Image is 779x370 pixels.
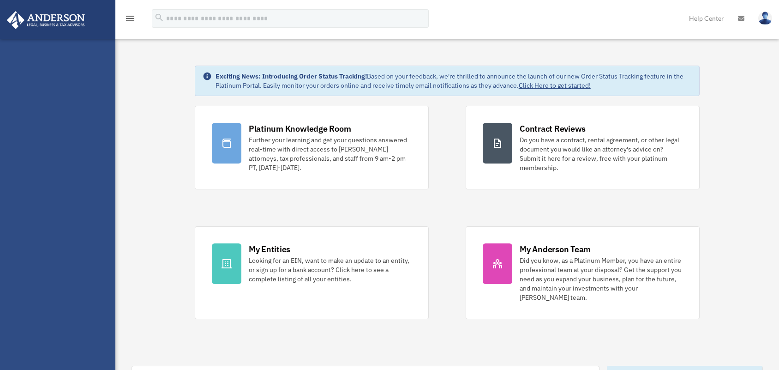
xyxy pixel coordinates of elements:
[125,13,136,24] i: menu
[216,72,692,90] div: Based on your feedback, we're thrilled to announce the launch of our new Order Status Tracking fe...
[758,12,772,25] img: User Pic
[249,123,351,134] div: Platinum Knowledge Room
[249,243,290,255] div: My Entities
[520,123,586,134] div: Contract Reviews
[216,72,367,80] strong: Exciting News: Introducing Order Status Tracking!
[4,11,88,29] img: Anderson Advisors Platinum Portal
[520,135,683,172] div: Do you have a contract, rental agreement, or other legal document you would like an attorney's ad...
[195,226,429,319] a: My Entities Looking for an EIN, want to make an update to an entity, or sign up for a bank accoun...
[249,256,412,284] div: Looking for an EIN, want to make an update to an entity, or sign up for a bank account? Click her...
[466,226,700,319] a: My Anderson Team Did you know, as a Platinum Member, you have an entire professional team at your...
[520,256,683,302] div: Did you know, as a Platinum Member, you have an entire professional team at your disposal? Get th...
[249,135,412,172] div: Further your learning and get your questions answered real-time with direct access to [PERSON_NAM...
[519,81,591,90] a: Click Here to get started!
[125,16,136,24] a: menu
[466,106,700,189] a: Contract Reviews Do you have a contract, rental agreement, or other legal document you would like...
[520,243,591,255] div: My Anderson Team
[154,12,164,23] i: search
[195,106,429,189] a: Platinum Knowledge Room Further your learning and get your questions answered real-time with dire...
